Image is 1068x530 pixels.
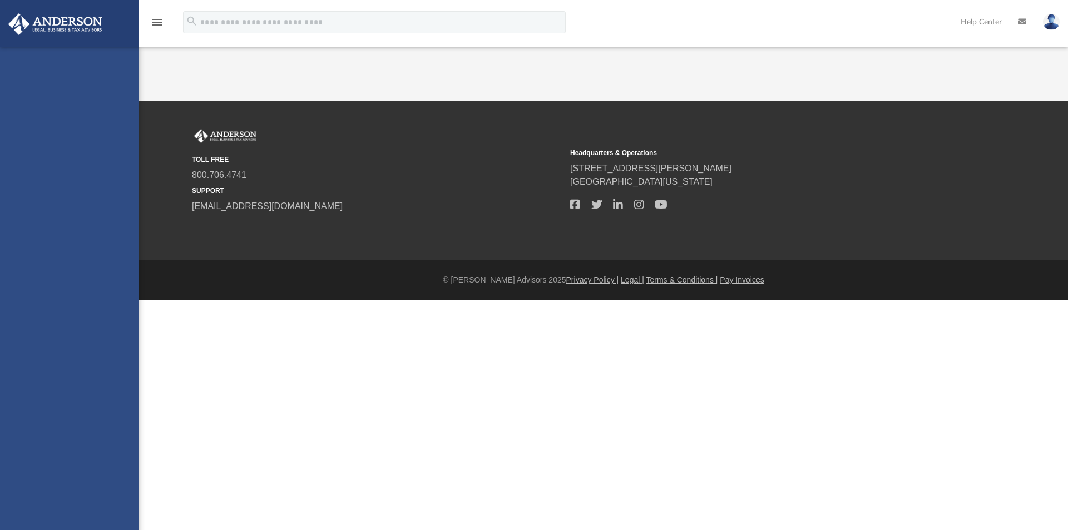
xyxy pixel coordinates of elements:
img: Anderson Advisors Platinum Portal [5,13,106,35]
i: search [186,15,198,27]
a: Legal | [621,275,644,284]
a: [EMAIL_ADDRESS][DOMAIN_NAME] [192,201,343,211]
img: Anderson Advisors Platinum Portal [192,129,259,143]
small: TOLL FREE [192,155,562,165]
div: © [PERSON_NAME] Advisors 2025 [139,274,1068,286]
a: Privacy Policy | [566,275,619,284]
img: User Pic [1043,14,1060,30]
a: [STREET_ADDRESS][PERSON_NAME] [570,164,731,173]
a: 800.706.4741 [192,170,246,180]
a: Pay Invoices [720,275,764,284]
small: Headquarters & Operations [570,148,941,158]
small: SUPPORT [192,186,562,196]
a: menu [150,21,164,29]
a: [GEOGRAPHIC_DATA][US_STATE] [570,177,713,186]
a: Terms & Conditions | [646,275,718,284]
i: menu [150,16,164,29]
